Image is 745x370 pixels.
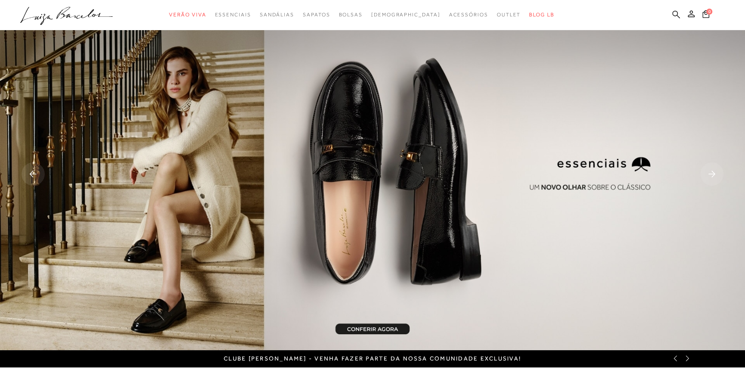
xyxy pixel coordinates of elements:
span: Outlet [497,12,521,18]
span: Essenciais [215,12,251,18]
a: CLUBE [PERSON_NAME] - Venha fazer parte da nossa comunidade exclusiva! [224,355,521,362]
a: BLOG LB [529,7,554,23]
a: categoryNavScreenReaderText [260,7,294,23]
span: Sandálias [260,12,294,18]
a: categoryNavScreenReaderText [449,7,488,23]
span: Sapatos [303,12,330,18]
button: 0 [700,9,712,21]
span: Acessórios [449,12,488,18]
a: categoryNavScreenReaderText [215,7,251,23]
span: [DEMOGRAPHIC_DATA] [371,12,440,18]
span: Bolsas [339,12,363,18]
a: categoryNavScreenReaderText [497,7,521,23]
span: Verão Viva [169,12,206,18]
a: noSubCategoriesText [371,7,440,23]
a: categoryNavScreenReaderText [169,7,206,23]
a: categoryNavScreenReaderText [303,7,330,23]
span: BLOG LB [529,12,554,18]
a: categoryNavScreenReaderText [339,7,363,23]
span: 0 [706,9,712,15]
